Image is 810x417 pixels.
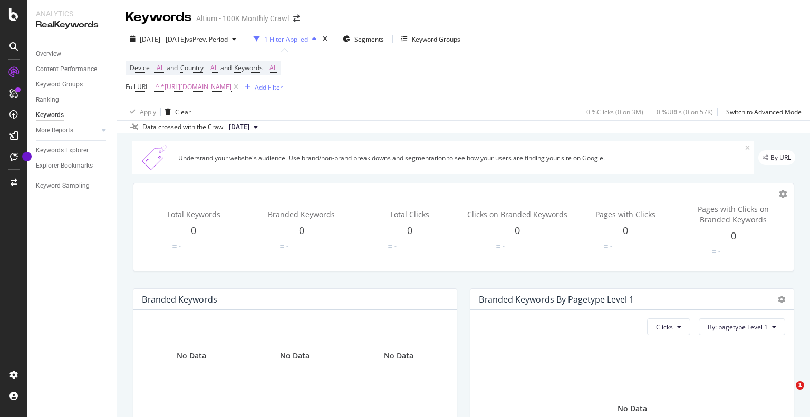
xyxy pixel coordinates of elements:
[36,49,109,60] a: Overview
[180,63,204,72] span: Country
[503,241,505,250] div: -
[732,243,764,259] svg: 0
[286,241,288,250] div: -
[130,63,150,72] span: Device
[496,245,500,248] img: Equal
[126,103,156,120] button: Apply
[36,160,109,171] a: Explorer Bookmarks
[408,238,440,254] svg: 0
[774,381,799,406] iframe: Intercom live chat
[397,31,465,47] button: Keyword Groups
[293,15,300,22] div: arrow-right-arrow-left
[647,318,690,335] button: Clicks
[354,35,384,44] span: Segments
[151,63,155,72] span: =
[264,35,308,44] div: 1 Filter Applied
[731,229,736,242] span: 0
[126,31,240,47] button: [DATE] - [DATE]vsPrev. Period
[225,121,262,133] button: [DATE]
[136,145,174,170] img: Xn5yXbTLC6GvtKIoinKAiP4Hm0QJ922KvQwAAAAASUVORK5CYII=
[210,61,218,75] span: All
[604,245,608,248] img: Equal
[610,241,612,250] div: -
[384,351,413,361] div: No Data
[36,64,97,75] div: Content Performance
[172,245,177,248] img: Equal
[36,94,109,105] a: Ranking
[22,152,32,161] div: Tooltip anchor
[280,351,310,361] div: No Data
[280,245,284,248] img: Equal
[36,145,109,156] a: Keywords Explorer
[708,323,768,332] span: By: pagetype Level 1
[339,31,388,47] button: Segments
[126,82,149,91] span: Full URL
[142,122,225,132] div: Data crossed with the Crawl
[249,31,321,47] button: 1 Filter Applied
[156,80,232,94] span: ^.*[URL][DOMAIN_NAME]
[586,108,643,117] div: 0 % Clicks ( 0 on 3M )
[412,35,460,44] div: Keyword Groups
[300,238,332,254] svg: 0
[36,79,83,90] div: Keyword Groups
[161,103,191,120] button: Clear
[657,108,713,117] div: 0 % URLs ( 0 on 57K )
[264,63,268,72] span: =
[126,8,192,26] div: Keywords
[516,238,548,254] svg: 0
[177,351,206,361] div: No Data
[726,108,802,117] div: Switch to Advanced Mode
[407,224,412,237] span: 0
[157,61,164,75] span: All
[36,79,109,90] a: Keyword Groups
[36,19,108,31] div: RealKeywords
[36,125,73,136] div: More Reports
[229,122,249,132] span: 2025 Sep. 6th
[36,49,61,60] div: Overview
[618,403,647,414] div: No Data
[234,63,263,72] span: Keywords
[255,83,283,92] div: Add Filter
[36,110,109,121] a: Keywords
[140,108,156,117] div: Apply
[36,160,93,171] div: Explorer Bookmarks
[515,224,520,237] span: 0
[269,61,277,75] span: All
[796,381,804,390] span: 1
[299,224,304,237] span: 0
[388,245,392,248] img: Equal
[268,209,335,219] span: Branded Keywords
[36,64,109,75] a: Content Performance
[220,63,232,72] span: and
[394,241,397,250] div: -
[192,238,224,254] svg: 0
[240,81,283,93] button: Add Filter
[178,153,745,162] div: Understand your website's audience. Use brand/non-brand break downs and segmentation to see how y...
[167,209,220,219] span: Total Keywords
[36,145,89,156] div: Keywords Explorer
[712,250,716,253] img: Equal
[623,224,628,237] span: 0
[150,82,154,91] span: =
[758,150,795,165] div: legacy label
[36,180,90,191] div: Keyword Sampling
[467,209,567,219] span: Clicks on Branded Keywords
[595,209,655,219] span: Pages with Clicks
[770,154,791,161] span: By URL
[698,204,769,225] span: Pages with Clicks on Branded Keywords
[699,318,785,335] button: By: pagetype Level 1
[390,209,429,219] span: Total Clicks
[656,323,673,332] span: Clicks
[36,125,99,136] a: More Reports
[196,13,289,24] div: Altium - 100K Monthly Crawl
[142,294,217,305] div: Branded Keywords
[175,108,191,117] div: Clear
[718,247,720,256] div: -
[36,180,109,191] a: Keyword Sampling
[36,8,108,19] div: Analytics
[36,94,59,105] div: Ranking
[722,103,802,120] button: Switch to Advanced Mode
[179,241,181,250] div: -
[191,224,196,237] span: 0
[321,34,330,44] div: times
